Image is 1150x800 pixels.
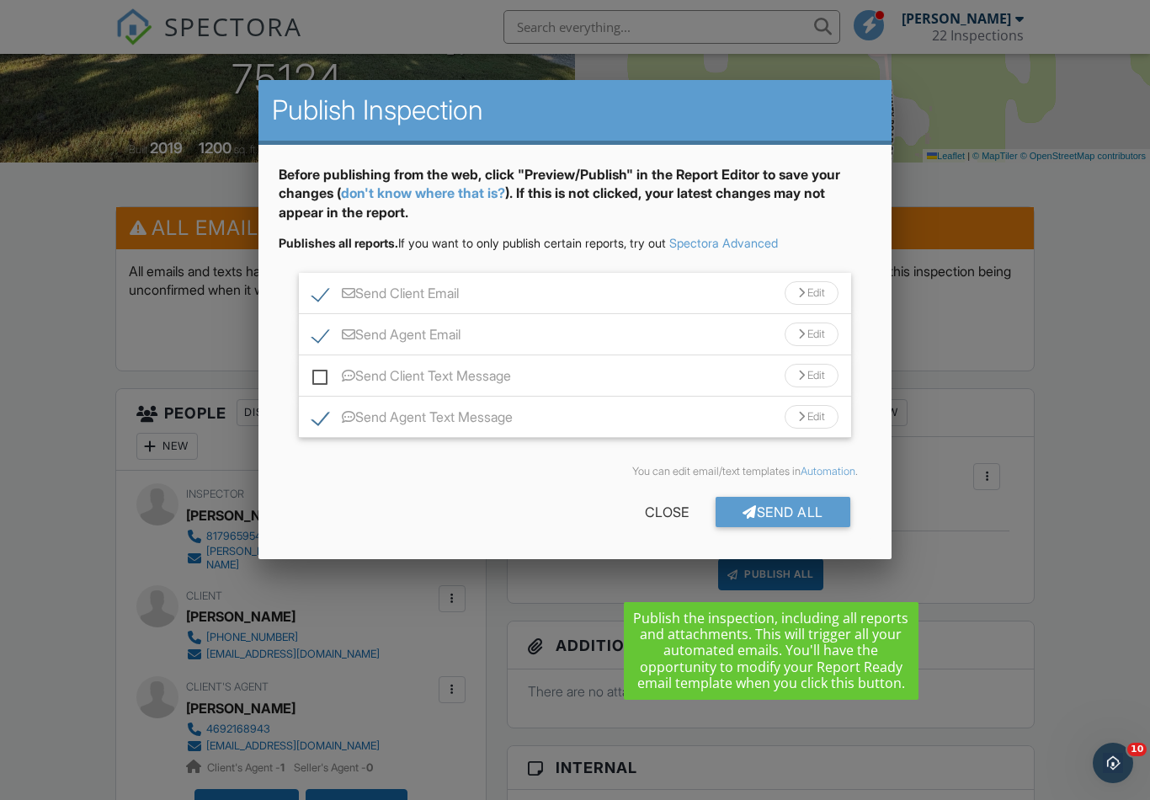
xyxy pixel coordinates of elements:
[312,327,461,348] label: Send Agent Email
[618,497,716,527] div: Close
[292,465,857,478] div: You can edit email/text templates in .
[279,236,398,250] strong: Publishes all reports.
[279,236,666,250] span: If you want to only publish certain reports, try out
[312,285,459,307] label: Send Client Email
[341,184,505,201] a: don't know where that is?
[312,409,513,430] label: Send Agent Text Message
[785,281,839,305] div: Edit
[279,165,870,235] div: Before publishing from the web, click "Preview/Publish" in the Report Editor to save your changes...
[785,323,839,346] div: Edit
[1093,743,1133,783] iframe: Intercom live chat
[272,93,877,127] h2: Publish Inspection
[716,497,850,527] div: Send All
[785,364,839,387] div: Edit
[669,236,778,250] a: Spectora Advanced
[1127,743,1147,756] span: 10
[801,465,855,477] a: Automation
[785,405,839,429] div: Edit
[312,368,511,389] label: Send Client Text Message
